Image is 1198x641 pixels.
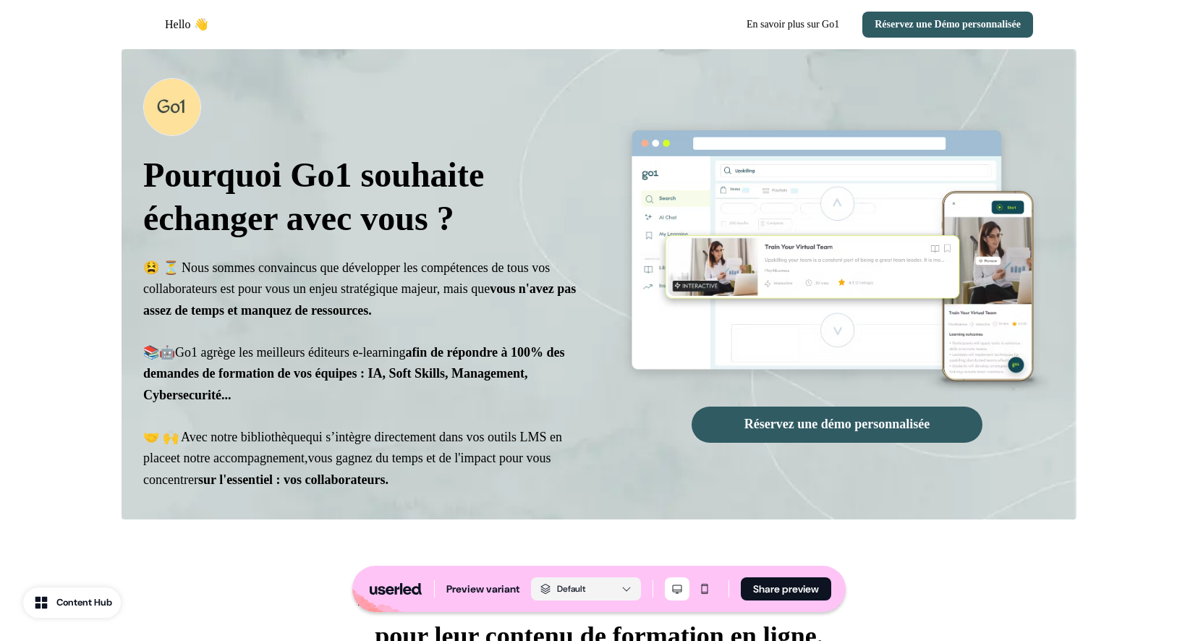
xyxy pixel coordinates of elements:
[143,345,175,360] strong: 📚🤖
[446,582,519,596] div: Preview variant
[531,577,641,600] button: Default
[665,577,689,600] button: Desktop mode
[692,407,982,443] button: Réservez une démo personnalisée
[741,577,831,600] button: Share preview
[143,451,551,486] span: vous gagnez du temps et de l'impact pour vous concentrer
[735,12,851,38] a: En savoir plus sur Go1
[23,587,121,618] button: Content Hub
[171,451,307,465] span: et notre accompagnement,
[165,16,208,33] p: Hello 👋
[143,430,306,444] span: 🤝 🙌 Avec notre bibliothèque
[198,472,388,487] strong: sur l'essentiel : vos collaborateurs.
[143,260,576,318] span: 😫 ⏳ Nous sommes convaincus que développer les compétences de tous vos collaborateurs est pour vou...
[143,345,565,402] strong: afin de répondre à 100% des demandes de formation de vos équipes : IA, Soft Skills, Management, C...
[143,153,579,240] p: Pourquoi Go1 souhaite échanger avec vous ?
[56,595,112,610] div: Content Hub
[143,281,576,317] strong: vous n'avez pas assez de temps et manquez de ressources.
[143,430,562,465] span: qui s’intègre directement dans vos outils LMS en place
[692,577,717,600] button: Mobile mode
[862,12,1033,38] button: Réservez une Démo personnalisée
[143,345,565,402] span: Go1 agrège les meilleurs éditeurs e-learning​
[540,582,585,596] div: Default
